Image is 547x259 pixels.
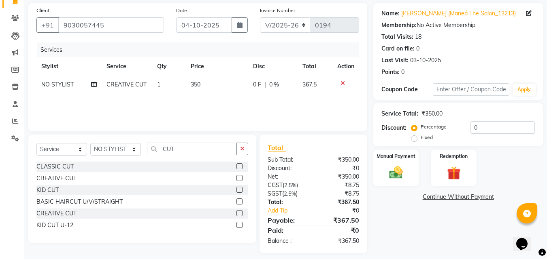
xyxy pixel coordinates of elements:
button: Apply [513,84,536,96]
span: 2.5% [284,190,296,197]
th: Total [298,57,333,76]
div: 0 [401,68,404,76]
span: CGST [268,181,283,189]
span: | [264,80,266,89]
span: 367.5 [302,81,317,88]
label: Manual Payment [377,153,415,160]
div: ₹367.50 [313,198,365,206]
label: Invoice Number [260,7,295,14]
div: Membership: [381,21,417,29]
div: Points: [381,68,400,76]
span: 0 % [269,80,279,89]
label: Percentage [421,123,447,131]
div: Coupon Code [381,85,432,94]
div: ( ) [262,181,313,190]
button: +91 [36,17,59,33]
div: CREATIVE CUT [36,174,77,183]
div: ₹367.50 [313,237,365,245]
th: Qty [152,57,186,76]
label: Client [36,7,49,14]
div: 0 [416,44,419,53]
div: ₹350.00 [421,109,443,118]
div: Service Total: [381,109,418,118]
input: Enter Offer / Coupon Code [433,83,509,96]
span: Total [268,143,286,152]
a: Add Tip [262,206,322,215]
label: Date [176,7,187,14]
div: No Active Membership [381,21,535,29]
th: Action [332,57,359,76]
div: Services [37,42,365,57]
div: Payable: [262,215,313,225]
img: _gift.svg [443,165,465,181]
th: Price [186,57,248,76]
span: NO STYLIST [41,81,74,88]
div: CREATIVE CUT [36,209,77,218]
label: Redemption [440,153,468,160]
span: CREATIVE CUT [106,81,147,88]
div: Last Visit: [381,56,409,65]
div: KID CUT [36,186,59,194]
div: Card on file: [381,44,415,53]
iframe: chat widget [513,227,539,251]
a: [PERSON_NAME] (Maneá The Salon_13213) [401,9,516,18]
span: 0 F [253,80,261,89]
div: Total Visits: [381,33,413,41]
th: Disc [248,57,298,76]
input: Search by Name/Mobile/Email/Code [58,17,164,33]
div: Discount: [381,124,407,132]
span: SGST [268,190,282,197]
div: ( ) [262,190,313,198]
div: Balance : [262,237,313,245]
span: 350 [191,81,200,88]
input: Search or Scan [147,143,237,155]
div: KID CUT U-12 [36,221,73,230]
div: 03-10-2025 [410,56,441,65]
div: CLASSIC CUT [36,162,74,171]
span: 1 [157,81,160,88]
div: ₹350.00 [313,173,365,181]
div: ₹8.75 [313,190,365,198]
div: Paid: [262,225,313,235]
div: ₹8.75 [313,181,365,190]
div: ₹0 [313,225,365,235]
a: Continue Without Payment [375,193,541,201]
div: Sub Total: [262,156,313,164]
div: ₹367.50 [313,215,365,225]
div: Discount: [262,164,313,173]
th: Stylist [36,57,102,76]
img: _cash.svg [385,165,407,180]
div: ₹0 [322,206,366,215]
th: Service [102,57,152,76]
div: ₹0 [313,164,365,173]
div: Total: [262,198,313,206]
label: Fixed [421,134,433,141]
div: Name: [381,9,400,18]
div: Net: [262,173,313,181]
span: 2.5% [284,182,296,188]
div: BASIC HAIRCUT U/V/STRAIGHT [36,198,123,206]
div: ₹350.00 [313,156,365,164]
div: 18 [415,33,421,41]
